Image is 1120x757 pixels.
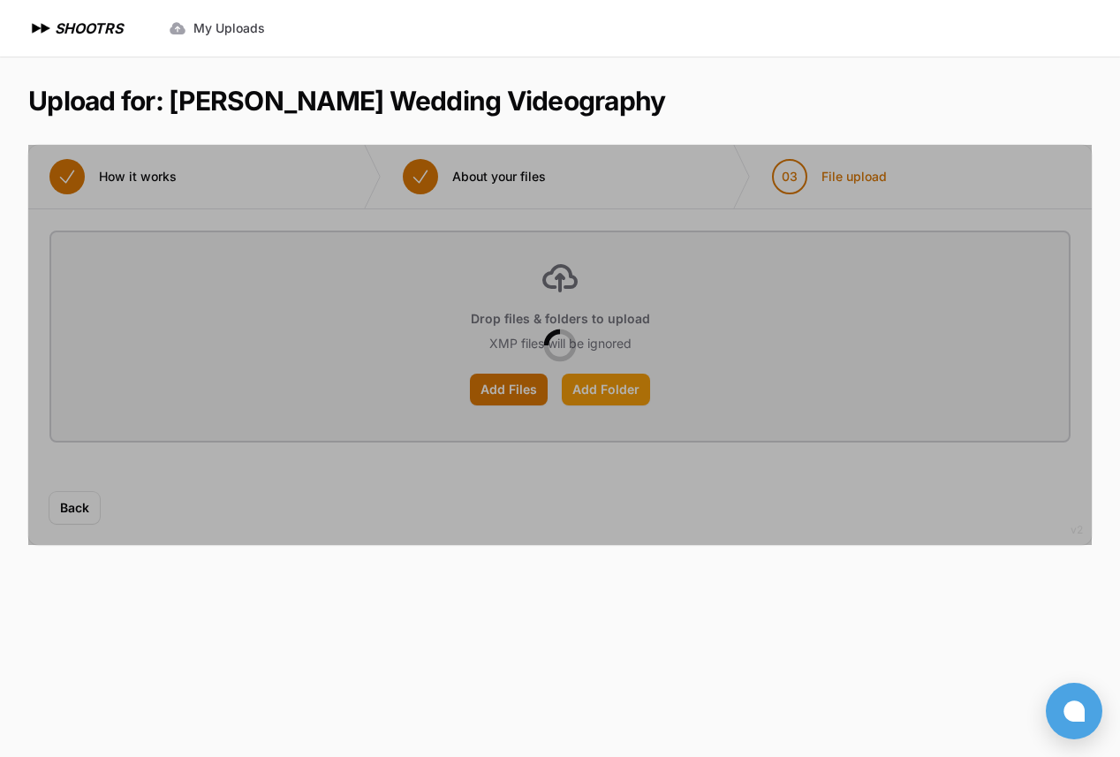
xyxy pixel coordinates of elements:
[193,19,265,37] span: My Uploads
[55,18,123,39] h1: SHOOTRS
[28,85,665,117] h1: Upload for: [PERSON_NAME] Wedding Videography
[28,18,123,39] a: SHOOTRS SHOOTRS
[28,18,55,39] img: SHOOTRS
[158,12,276,44] a: My Uploads
[1046,683,1102,739] button: Open chat window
